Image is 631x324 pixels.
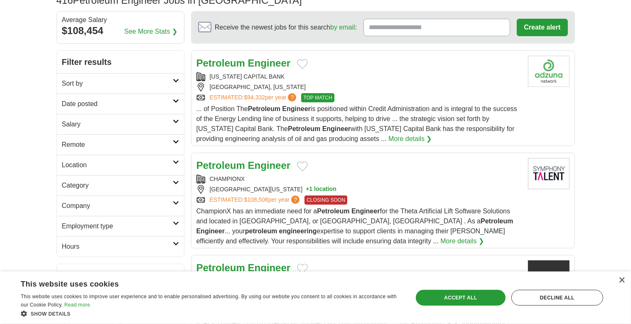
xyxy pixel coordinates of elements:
div: Close [619,277,625,284]
div: Decline all [511,290,603,306]
a: Petroleum Engineer [196,262,291,273]
div: [GEOGRAPHIC_DATA], [US_STATE] [196,83,521,92]
div: This website uses cookies [21,277,381,289]
h2: Sort by [62,79,173,89]
img: Company logo [528,260,570,292]
span: CLOSING SOON [304,195,347,205]
strong: Engineer [248,57,291,69]
strong: Engineer [248,160,291,171]
a: Remote [57,134,184,155]
button: Add to favorite jobs [297,161,308,171]
img: Company logo [528,56,570,87]
h2: Company [62,201,173,211]
strong: Petroleum [317,208,349,215]
div: Accept all [416,290,506,306]
h2: Hours [62,242,173,252]
a: Location [57,155,184,175]
div: Show details [21,309,401,318]
span: Show details [31,311,71,317]
a: Salary [57,114,184,134]
a: by email [330,24,355,31]
button: +1 location [306,185,336,194]
h2: Filter results [57,51,184,73]
a: Date posted [57,94,184,114]
a: ESTIMATED:$108,506per year? [210,195,302,205]
a: Hours [57,236,184,257]
strong: Petroleum [196,160,245,171]
h2: Salary [62,119,173,129]
h2: Employment type [62,221,173,231]
div: CHAMPIONX [196,175,521,183]
span: $108,506 [244,196,268,203]
a: More details ❯ [388,134,432,144]
div: [GEOGRAPHIC_DATA][US_STATE] [196,185,521,194]
span: TOP MATCH [301,93,334,102]
strong: Engineer [351,208,380,215]
a: Petroleum Engineer [196,160,291,171]
button: Add to favorite jobs [297,59,308,69]
a: Employment type [57,216,184,236]
button: Create alert [517,19,567,36]
strong: Petroleum [481,218,513,225]
div: [US_STATE] CAPITAL BANK [196,72,521,81]
a: More details ❯ [440,236,484,246]
strong: Engineer [322,125,351,132]
a: Sort by [57,73,184,94]
span: This website uses cookies to improve user experience and to enable personalised advertising. By u... [21,294,397,308]
h2: Category [62,181,173,190]
a: Petroleum Engineer [196,57,291,69]
h2: Related searches [62,269,179,282]
h2: Remote [62,140,173,150]
strong: Engineer [196,228,225,235]
span: ChampionX has an immediate need for a for the Theta Artificial Lift Software Solutions and locate... [196,208,513,245]
span: ... of Position The is positioned within Credit Administration and is integral to the success of ... [196,105,518,142]
h2: Location [62,160,173,170]
div: $108,454 [62,23,179,38]
strong: Petroleum [196,262,245,273]
span: Receive the newest jobs for this search : [215,22,357,32]
strong: Petroleum [288,125,320,132]
span: + [306,185,309,194]
span: ? [291,195,300,204]
div: Average Salary [62,17,179,23]
a: Category [57,175,184,195]
span: ? [288,93,296,101]
a: ESTIMATED:$94,332per year? [210,93,298,102]
a: See More Stats ❯ [124,27,177,37]
strong: petroleum [245,228,277,235]
button: Add to favorite jobs [297,264,308,274]
h2: Date posted [62,99,173,109]
img: Company logo [528,158,570,189]
strong: engineering [279,228,317,235]
a: Read more, opens a new window [64,302,90,308]
span: $94,332 [244,94,265,101]
strong: Petroleum [248,105,280,112]
a: Company [57,195,184,216]
strong: Engineer [282,105,310,112]
strong: Petroleum [196,57,245,69]
strong: Engineer [248,262,291,273]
